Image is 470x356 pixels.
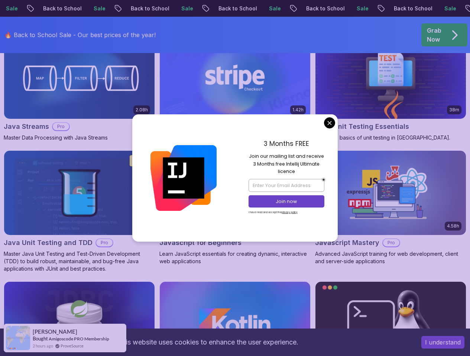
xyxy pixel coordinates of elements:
[160,35,310,119] img: Stripe Checkout card
[386,5,437,12] p: Back to School
[6,334,410,350] div: This website uses cookies to enhance the user experience.
[33,336,48,342] span: Bought
[4,150,155,272] a: Java Unit Testing and TDD card2.75hNEWJava Unit Testing and TDDProMaster Java Unit Testing and Te...
[315,35,466,119] img: Java Unit Testing Essentials card
[437,5,461,12] p: Sale
[421,336,464,349] button: Accept cookies
[4,134,155,141] p: Master Data Processing with Java Streams
[33,343,53,349] span: 2 hours ago
[4,250,155,272] p: Master Java Unit Testing and Test-Driven Development (TDD) to build robust, maintainable, and bug...
[33,329,77,335] span: [PERSON_NAME]
[6,326,30,350] img: provesource social proof notification image
[4,34,155,141] a: Java Streams card2.08hJava StreamsProMaster Data Processing with Java Streams
[174,5,198,12] p: Sale
[4,35,155,119] img: Java Streams card
[159,238,242,248] h2: Javascript for Beginners
[36,5,86,12] p: Back to School
[4,238,93,248] h2: Java Unit Testing and TDD
[427,26,441,44] p: Grab Now
[315,121,409,132] h2: Java Unit Testing Essentials
[315,151,466,235] img: Javascript Mastery card
[449,107,459,113] p: 38m
[315,134,466,141] p: Learn the basics of unit testing in [GEOGRAPHIC_DATA].
[262,5,285,12] p: Sale
[299,5,349,12] p: Back to School
[53,123,69,130] p: Pro
[159,250,311,265] p: Learn JavaScript essentials for creating dynamic, interactive web applications
[4,121,49,132] h2: Java Streams
[4,30,156,39] p: 🔥 Back to School Sale - Our best prices of the year!
[349,5,373,12] p: Sale
[292,107,304,113] p: 1.42h
[447,223,459,229] p: 4.58h
[49,336,109,342] a: Amigoscode PRO Membership
[383,239,399,246] p: Pro
[86,5,110,12] p: Sale
[4,151,155,235] img: Java Unit Testing and TDD card
[211,5,262,12] p: Back to School
[315,238,379,248] h2: Javascript Mastery
[61,343,84,349] a: ProveSource
[96,239,113,246] p: Pro
[315,250,466,265] p: Advanced JavaScript training for web development, client and server-side applications
[159,34,311,141] a: Stripe Checkout card1.42hStripe CheckoutProAccept payments from your customers with Stripe Checkout.
[136,107,148,113] p: 2.08h
[315,150,466,265] a: Javascript Mastery card4.58hJavascript MasteryProAdvanced JavaScript training for web development...
[123,5,174,12] p: Back to School
[315,34,466,141] a: Java Unit Testing Essentials card38mJava Unit Testing EssentialsLearn the basics of unit testing ...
